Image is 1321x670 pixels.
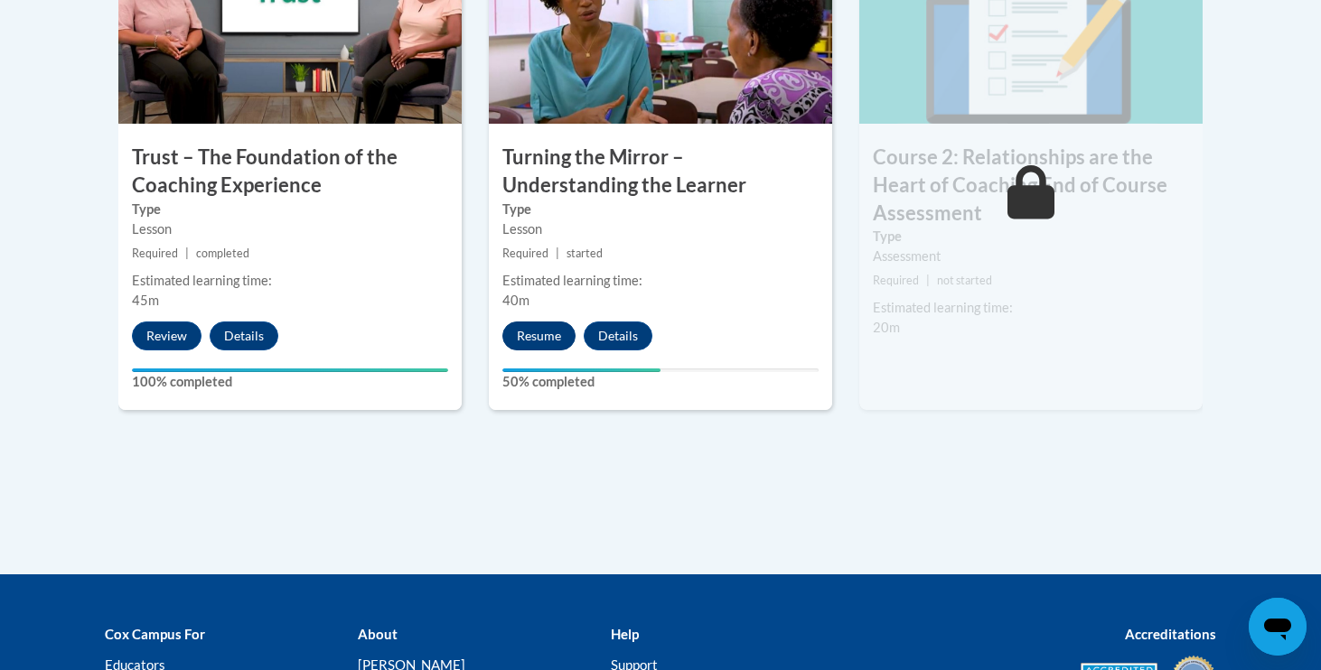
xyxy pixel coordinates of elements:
[926,274,930,287] span: |
[584,321,652,350] button: Details
[132,372,448,392] label: 100% completed
[196,247,249,260] span: completed
[489,144,832,200] h3: Turning the Mirror – Understanding the Learner
[210,321,278,350] button: Details
[132,247,178,260] span: Required
[132,293,159,308] span: 45m
[1249,598,1307,656] iframe: Button to launch messaging window
[502,271,819,291] div: Estimated learning time:
[873,247,1189,266] div: Assessment
[132,200,448,219] label: Type
[1125,626,1216,642] b: Accreditations
[502,247,548,260] span: Required
[611,626,639,642] b: Help
[502,293,529,308] span: 40m
[118,144,462,200] h3: Trust – The Foundation of the Coaching Experience
[132,219,448,239] div: Lesson
[502,321,576,350] button: Resume
[132,321,201,350] button: Review
[502,368,660,372] div: Your progress
[937,274,992,287] span: not started
[873,298,1189,318] div: Estimated learning time:
[358,626,398,642] b: About
[502,200,819,219] label: Type
[567,247,603,260] span: started
[873,320,900,335] span: 20m
[132,271,448,291] div: Estimated learning time:
[132,368,448,372] div: Your progress
[502,372,819,392] label: 50% completed
[859,144,1203,227] h3: Course 2: Relationships are the Heart of Coaching End of Course Assessment
[105,626,205,642] b: Cox Campus For
[873,227,1189,247] label: Type
[185,247,189,260] span: |
[502,219,819,239] div: Lesson
[873,274,919,287] span: Required
[556,247,559,260] span: |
